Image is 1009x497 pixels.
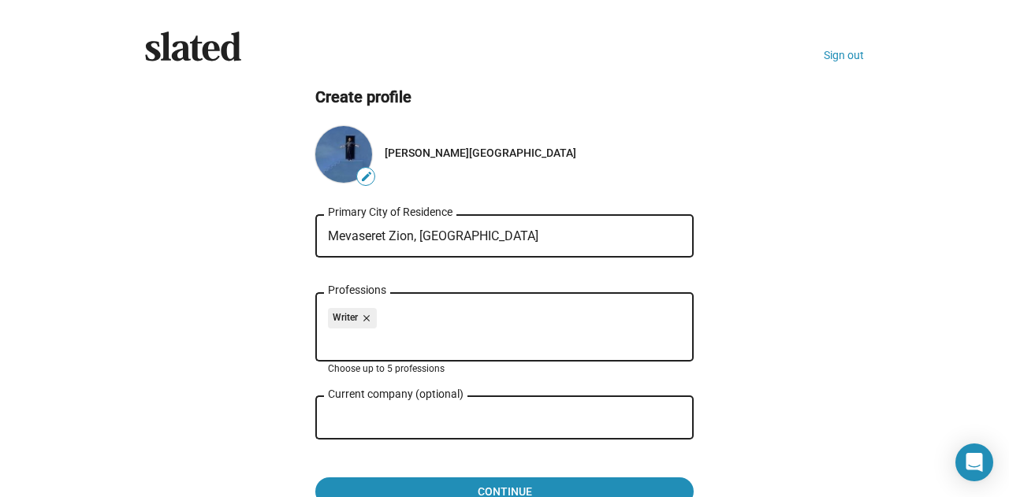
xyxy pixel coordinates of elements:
[955,443,993,481] div: Open Intercom Messenger
[385,147,694,159] div: [PERSON_NAME][GEOGRAPHIC_DATA]
[358,311,372,325] mat-icon: close
[328,363,445,376] mat-hint: Choose up to 5 professions
[315,87,694,108] h2: Create profile
[328,308,377,328] mat-chip: Writer
[360,170,373,183] mat-icon: edit
[824,49,864,61] a: Sign out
